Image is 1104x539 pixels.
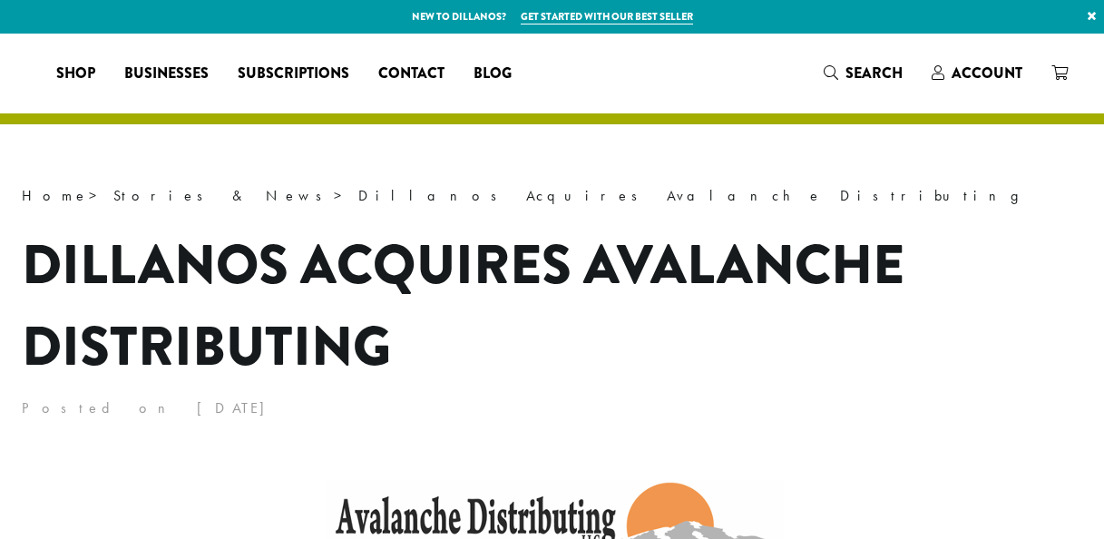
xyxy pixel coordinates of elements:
[22,186,1037,205] span: > >
[378,63,445,85] span: Contact
[952,63,1022,83] span: Account
[22,186,89,205] a: Home
[56,63,95,85] span: Shop
[474,63,512,85] span: Blog
[809,58,917,88] a: Search
[845,63,903,83] span: Search
[113,186,334,205] a: Stories & News
[238,63,349,85] span: Subscriptions
[22,395,1083,422] p: Posted on [DATE]
[22,224,1083,387] h1: Dillanos Acquires Avalanche Distributing
[42,59,110,88] a: Shop
[358,186,1037,205] span: Dillanos Acquires Avalanche Distributing
[124,63,209,85] span: Businesses
[521,9,693,24] a: Get started with our best seller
